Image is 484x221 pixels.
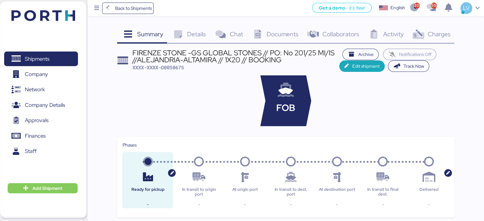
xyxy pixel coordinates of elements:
[25,54,49,64] span: Shipments
[25,116,48,125] span: Approvals
[322,30,359,38] span: Collaborators
[358,51,374,58] span: Archive
[32,184,62,192] span: Add Shipment
[383,30,404,38] span: Activity
[25,70,48,79] span: Company
[122,142,449,148] div: Phases
[25,85,45,94] span: Network
[317,201,357,208] div: -
[267,30,298,38] span: Documents
[25,100,65,110] span: Company Details
[25,147,37,156] span: Staff
[4,67,78,82] a: Company
[390,4,405,11] div: English
[388,60,430,72] button: Track Now
[383,49,437,60] button: Notifications Off
[317,187,357,197] div: At destination port
[339,60,385,72] button: Edit shipment
[399,51,431,58] span: Notifications Off
[179,201,219,208] div: -
[132,64,184,71] span: XXXX-XXXX-O0050675
[270,187,311,197] div: In transit to dest. port
[362,201,403,208] div: -
[8,183,78,193] button: Add Shipment
[91,3,102,14] button: Menu
[179,187,219,197] div: In transit to origin port
[224,201,265,208] div: -
[229,30,243,38] span: Chat
[127,187,168,197] div: Ready for pickup
[4,129,78,143] a: Finances
[270,201,311,208] div: -
[409,201,449,208] div: -
[115,4,151,12] span: Back to Shipments
[137,30,163,38] span: Summary
[224,187,265,197] div: At origin port
[427,30,450,38] span: Charges
[132,49,339,64] div: FIRENZE STONE -GS GLOBAL STONES // PO: No 201/25 MI/IS //ALEJANDRIA-ALTAMIRA // 1X20 // BOOKING
[127,201,168,208] div: -
[25,131,46,141] span: Finances
[362,187,403,197] div: In transit to final dest.
[352,62,380,70] span: Edit shipment
[4,82,78,97] a: Network
[187,30,206,38] span: Details
[409,187,449,197] div: Delivered
[4,113,78,128] a: Approvals
[4,98,78,113] a: Company Details
[276,101,295,115] span: FOB
[4,144,78,159] a: Staff
[463,4,469,12] span: LV
[102,3,154,14] a: Back to Shipments
[403,62,424,70] span: Track Now
[4,52,78,66] a: Shipments
[342,49,379,60] button: Archive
